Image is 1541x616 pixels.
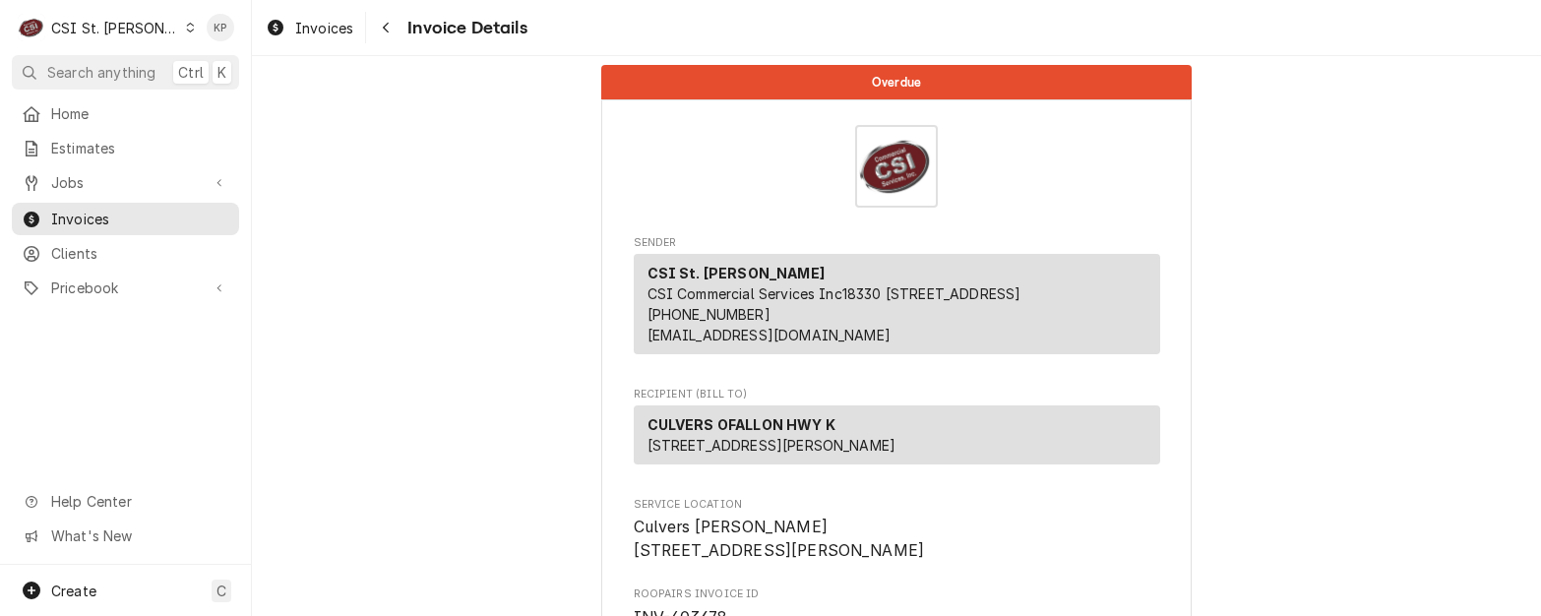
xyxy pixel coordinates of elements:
span: CSI Commercial Services Inc18330 [STREET_ADDRESS] [647,285,1021,302]
span: K [217,62,226,83]
img: Logo [855,125,938,208]
span: C [216,581,226,601]
a: [PHONE_NUMBER] [647,306,770,323]
span: Estimates [51,138,229,158]
span: Service Location [634,497,1160,513]
div: Recipient (Bill To) [634,405,1160,472]
a: Go to What's New [12,520,239,552]
a: Home [12,97,239,130]
span: Pricebook [51,277,200,298]
div: CSI St. Louis's Avatar [18,14,45,41]
span: Create [51,583,96,599]
span: Clients [51,243,229,264]
div: Sender [634,254,1160,362]
strong: CSI St. [PERSON_NAME] [647,265,825,281]
a: [EMAIL_ADDRESS][DOMAIN_NAME] [647,327,891,343]
div: Invoice Sender [634,235,1160,363]
span: Search anything [47,62,155,83]
div: Kym Parson's Avatar [207,14,234,41]
span: [STREET_ADDRESS][PERSON_NAME] [647,437,896,454]
span: Culvers [PERSON_NAME] [STREET_ADDRESS][PERSON_NAME] [634,518,925,560]
div: KP [207,14,234,41]
strong: CULVERS OFALLON HWY K [647,416,835,433]
div: Status [601,65,1192,99]
span: What's New [51,525,227,546]
div: C [18,14,45,41]
span: Sender [634,235,1160,251]
a: Estimates [12,132,239,164]
span: Jobs [51,172,200,193]
button: Search anythingCtrlK [12,55,239,90]
span: Service Location [634,516,1160,562]
div: Sender [634,254,1160,354]
a: Invoices [12,203,239,235]
a: Invoices [258,12,361,44]
span: Invoices [51,209,229,229]
span: Invoice Details [401,15,526,41]
div: Service Location [634,497,1160,563]
span: Invoices [295,18,353,38]
span: Overdue [872,76,921,89]
div: Invoice Recipient [634,387,1160,473]
button: Navigate back [370,12,401,43]
span: Home [51,103,229,124]
a: Go to Pricebook [12,272,239,304]
span: Recipient (Bill To) [634,387,1160,402]
a: Go to Help Center [12,485,239,518]
a: Go to Jobs [12,166,239,199]
div: CSI St. [PERSON_NAME] [51,18,179,38]
span: Roopairs Invoice ID [634,586,1160,602]
a: Clients [12,237,239,270]
span: Help Center [51,491,227,512]
div: Recipient (Bill To) [634,405,1160,464]
span: Ctrl [178,62,204,83]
